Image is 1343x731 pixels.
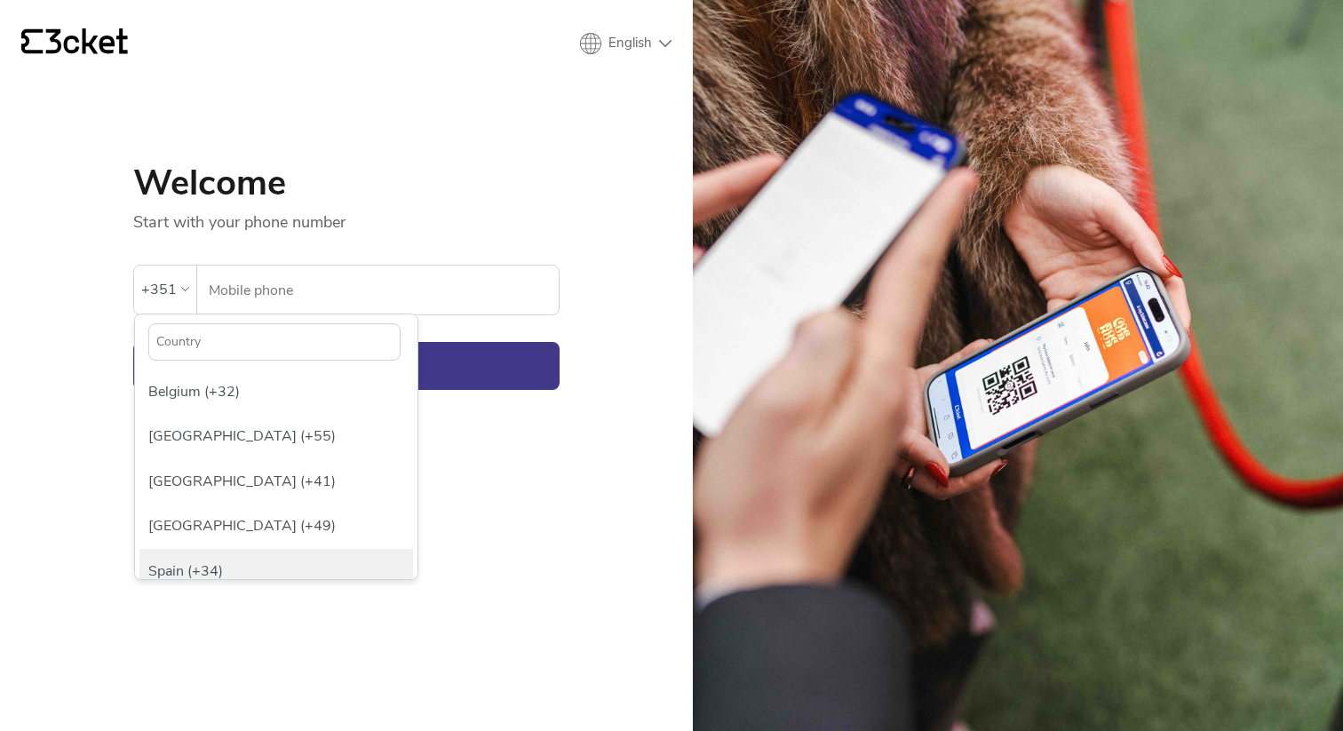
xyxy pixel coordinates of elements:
div: [GEOGRAPHIC_DATA] (+55) [139,414,413,458]
label: Mobile phone [197,266,559,315]
p: Start with your phone number [133,201,560,233]
input: Mobile phone [208,266,559,314]
a: {' '} [21,28,128,59]
div: [GEOGRAPHIC_DATA] (+41) [139,459,413,504]
button: Continue [133,342,560,390]
g: {' '} [21,29,43,54]
div: +351 [141,276,177,303]
input: Country [148,323,401,361]
h1: Welcome [133,165,560,201]
div: [GEOGRAPHIC_DATA] (+49) [139,504,413,548]
div: Belgium (+32) [139,369,413,414]
div: Spain (+34) [139,549,413,593]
